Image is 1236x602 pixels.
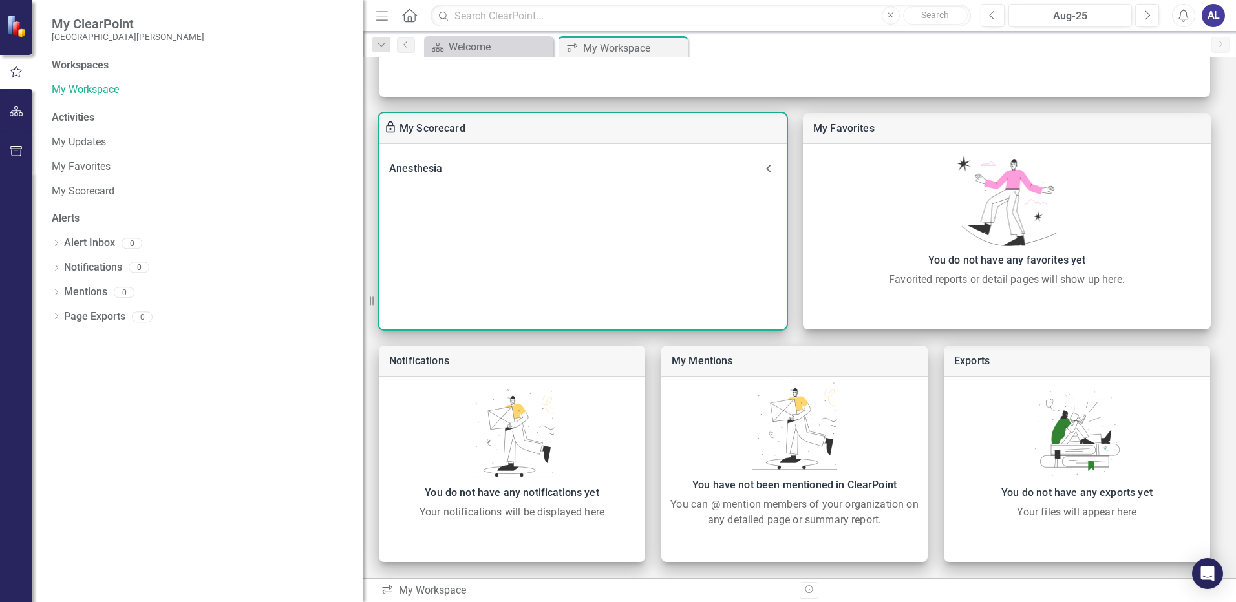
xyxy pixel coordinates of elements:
div: Anesthesia [389,160,761,178]
div: You do not have any favorites yet [809,251,1204,269]
a: Welcome [427,39,550,55]
div: Welcome [449,39,550,55]
a: Notifications [64,260,122,275]
div: You have not been mentioned in ClearPoint [668,476,921,494]
div: You can @ mention members of your organization on any detailed page or summary report. [668,497,921,528]
a: My Scorecard [400,122,465,134]
a: Page Exports [64,309,125,324]
div: 0 [129,262,149,273]
div: To enable drag & drop and resizing, please duplicate this workspace from “Manage Workspaces” [384,121,400,136]
div: Your files will appear here [950,504,1204,520]
button: Aug-25 [1008,4,1132,27]
button: AL [1202,4,1225,27]
a: My Scorecard [52,184,350,199]
a: My Updates [52,135,350,150]
div: Workspaces [52,58,109,73]
a: Mentions [64,285,107,300]
small: [GEOGRAPHIC_DATA][PERSON_NAME] [52,32,204,42]
div: Anesthesia [379,154,787,183]
div: Activities [52,110,350,125]
div: You do not have any notifications yet [385,484,639,502]
div: 0 [114,287,134,298]
a: My Workspace [52,83,350,98]
div: Aug-25 [1013,8,1127,24]
a: My Favorites [52,160,350,174]
div: 0 [122,238,142,249]
button: Search [903,6,968,25]
div: My Workspace [583,40,685,56]
a: Notifications [389,355,449,367]
input: Search ClearPoint... [431,5,971,27]
div: Alerts [52,211,350,226]
a: Exports [954,355,990,367]
a: My Favorites [813,122,875,134]
span: My ClearPoint [52,16,204,32]
a: Alert Inbox [64,236,115,251]
img: ClearPoint Strategy [6,14,30,38]
div: 0 [132,311,153,322]
div: My Workspace [381,583,790,598]
span: Search [921,10,949,20]
div: Open Intercom Messenger [1192,558,1223,589]
a: My Mentions [672,355,733,367]
div: Favorited reports or detail pages will show up here. [809,272,1204,287]
div: You do not have any exports yet [950,484,1204,502]
div: Your notifications will be displayed here [385,504,639,520]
